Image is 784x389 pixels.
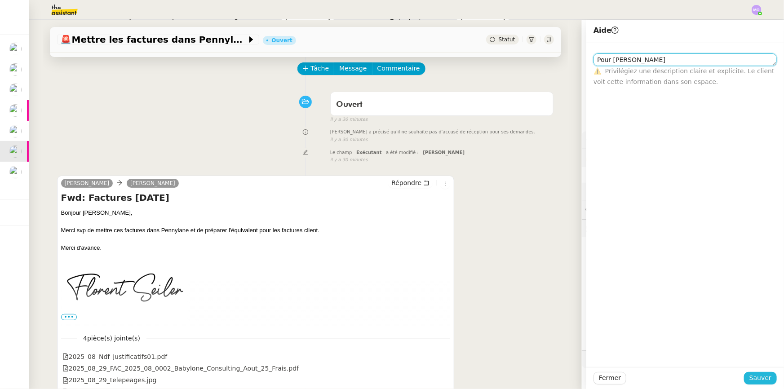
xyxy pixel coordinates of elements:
span: [PERSON_NAME] a précisé qu'il ne souhaite pas d'accusé de réception pour ses demandes. [330,128,535,136]
button: Message [334,62,372,75]
span: pièce(s) jointe(s) [87,335,140,342]
div: 🕵️Autres demandes en cours 19 [582,220,784,237]
a: [PERSON_NAME] [127,179,179,187]
img: users%2FSg6jQljroSUGpSfKFUOPmUmNaZ23%2Favatar%2FUntitled.png [9,104,22,117]
span: Exécutant [356,150,382,155]
span: il y a 30 minutes [330,116,368,124]
img: users%2FSg6jQljroSUGpSfKFUOPmUmNaZ23%2Favatar%2FUntitled.png [9,145,22,158]
span: 🧴 [585,356,613,363]
img: users%2FfjlNmCTkLiVoA3HQjY3GA5JXGxb2%2Favatar%2Fstarofservice_97480retdsc0392.png [9,63,22,76]
span: ••• [61,314,77,320]
span: 4 [77,333,146,344]
span: [PERSON_NAME] [423,150,465,155]
img: users%2FSg6jQljroSUGpSfKFUOPmUmNaZ23%2Favatar%2FUntitled.png [9,166,22,178]
div: 🧴Autres [582,351,784,368]
span: Répondre [391,178,421,187]
div: 2025_08_29_FAC_2025_08_0002_Babylone_Consulting_Aout_25_Frais.pdf [62,363,299,374]
div: ⏲️Tâches 0:00 [582,183,784,201]
span: Fermer [599,373,621,383]
img: svg [752,5,762,15]
span: Statut [499,36,515,43]
span: Ouvert [336,101,363,109]
span: Aide [594,26,619,35]
div: 2025_08_Ndf_justificatifs01.pdf [62,352,168,362]
div: 💬Commentaires [582,201,784,219]
span: Sauver [749,373,771,383]
button: Sauver [744,372,777,385]
button: Fermer [594,372,626,385]
span: Message [339,63,367,74]
span: Privilégiez une description claire et explicite. Le client voit cette information dans son espace. [594,67,775,85]
span: Mettre les factures dans Pennylane [61,35,247,44]
span: Commentaire [377,63,420,74]
button: Commentaire [372,62,425,75]
span: ⚠️ [594,67,601,75]
button: Tâche [297,62,335,75]
span: ⏲️ [585,188,647,195]
img: users%2F2TyHGbgGwwZcFhdWHiwf3arjzPD2%2Favatar%2F1545394186276.jpeg [9,43,22,55]
span: Le champ [330,150,352,155]
span: 💬 [585,206,643,213]
img: users%2FfjlNmCTkLiVoA3HQjY3GA5JXGxb2%2Favatar%2Fstarofservice_97480retdsc0392.png [9,84,22,96]
img: Florent Seiler [62,267,188,323]
span: ⚙️ [585,135,632,145]
div: 2025_08_29_telepeages.jpg [62,375,157,385]
span: 🕵️ [585,225,701,232]
div: Merci d'avance. [61,243,451,252]
span: 🚨 [61,34,72,45]
img: users%2FSg6jQljroSUGpSfKFUOPmUmNaZ23%2Favatar%2FUntitled.png [9,125,22,137]
span: 🔐 [585,153,644,163]
div: ⚙️Procédures [582,131,784,149]
div: 🔐Données client [582,149,784,167]
button: Répondre [388,178,433,188]
div: Ouvert [272,38,292,43]
span: il y a 30 minutes [330,156,368,164]
a: [PERSON_NAME] [61,179,113,187]
span: Tâche [311,63,329,74]
span: il y a 30 minutes [330,136,368,144]
div: Bonjour [PERSON_NAME], [61,208,451,217]
h4: Fwd: Factures [DATE] [61,191,451,204]
span: a été modifié : [386,150,419,155]
div: Merci svp de mettre ces factures dans Pennylane et de préparer l'équivalent pour les factures cli... [61,226,451,235]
